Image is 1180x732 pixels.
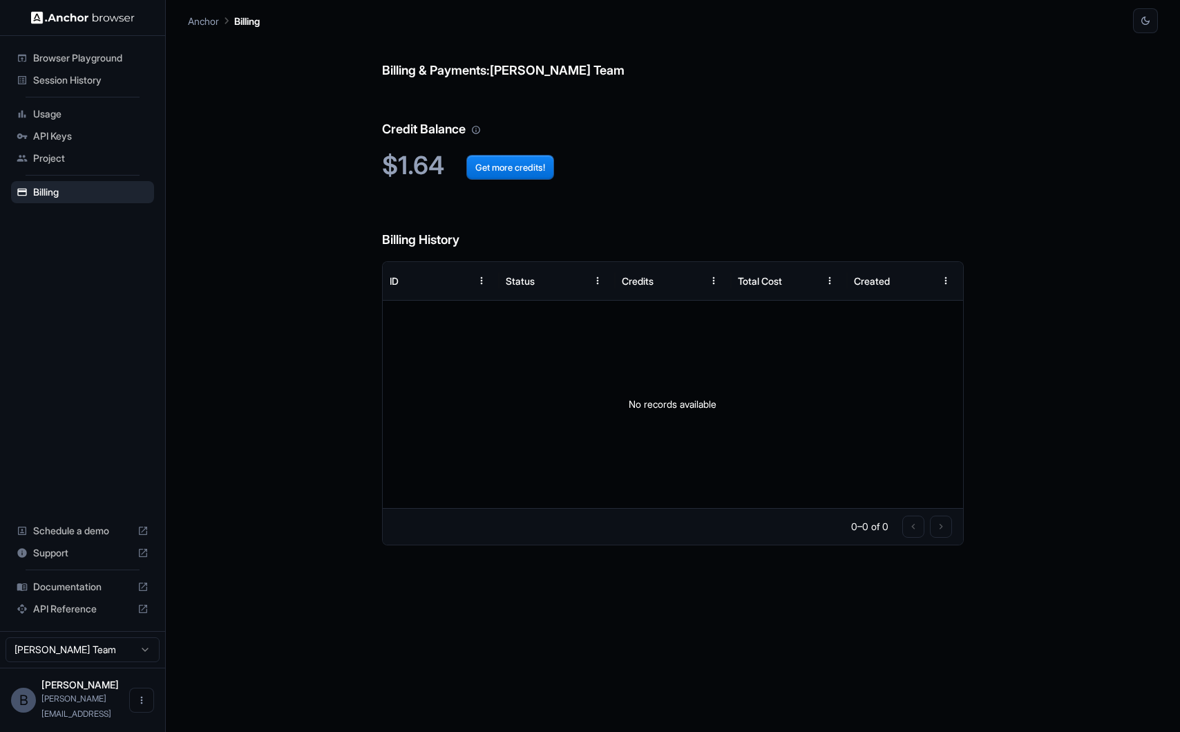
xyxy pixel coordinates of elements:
h6: Billing & Payments: [PERSON_NAME] Team [382,33,964,81]
div: Support [11,542,154,564]
button: Sort [908,268,933,293]
span: Project [33,151,149,165]
nav: breadcrumb [188,13,260,28]
div: Status [506,275,535,287]
span: Billing [33,185,149,199]
button: Sort [676,268,701,293]
div: B [11,688,36,713]
span: API Reference [33,602,132,616]
div: Browser Playground [11,47,154,69]
div: Credits [622,275,654,287]
button: Get more credits! [466,155,554,180]
div: Session History [11,69,154,91]
button: Menu [701,268,726,293]
span: Documentation [33,580,132,594]
button: Menu [469,268,494,293]
div: Created [854,275,890,287]
p: Billing [234,14,260,28]
span: Support [33,546,132,560]
button: Menu [933,268,958,293]
h6: Billing History [382,203,964,250]
div: Billing [11,181,154,203]
span: API Keys [33,129,149,143]
button: Sort [792,268,817,293]
span: Schedule a demo [33,524,132,538]
div: Total Cost [738,275,782,287]
div: Project [11,147,154,169]
span: Session History [33,73,149,87]
p: Anchor [188,14,219,28]
button: Menu [817,268,842,293]
div: API Reference [11,598,154,620]
button: Sort [560,268,585,293]
button: Open menu [129,688,154,713]
p: 0–0 of 0 [851,520,888,534]
h6: Credit Balance [382,92,964,140]
div: Usage [11,103,154,125]
img: Anchor Logo [31,11,135,24]
button: Sort [444,268,469,293]
span: Browser Playground [33,51,149,65]
div: Schedule a demo [11,520,154,542]
svg: Your credit balance will be consumed as you use the API. Visit the usage page to view a breakdown... [471,125,481,135]
span: Usage [33,107,149,121]
span: brian@trypond.ai [41,693,111,719]
div: Documentation [11,576,154,598]
div: No records available [383,301,963,508]
div: API Keys [11,125,154,147]
h2: $1.64 [382,151,964,180]
span: Brian Williams [41,679,119,691]
button: Menu [585,268,610,293]
div: ID [390,275,399,287]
